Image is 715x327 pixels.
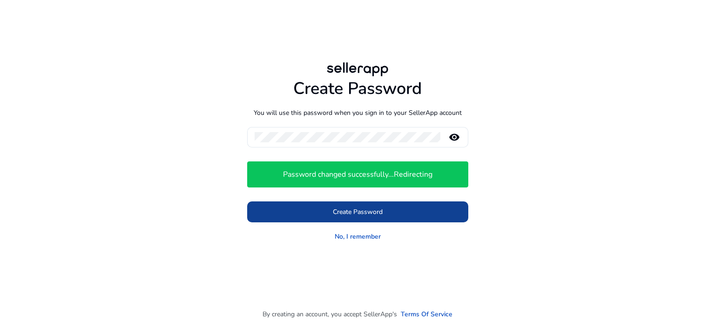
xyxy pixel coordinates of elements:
button: Create Password [247,201,468,222]
a: Terms Of Service [401,309,452,319]
span: Create Password [333,207,383,217]
mat-icon: remove_red_eye [443,132,465,143]
a: No, I remember [335,232,381,241]
h4: Password changed successfully...Redirecting [283,170,432,179]
h1: Create Password [247,79,468,99]
p: You will use this password when you sign in to your SellerApp account [247,108,468,118]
